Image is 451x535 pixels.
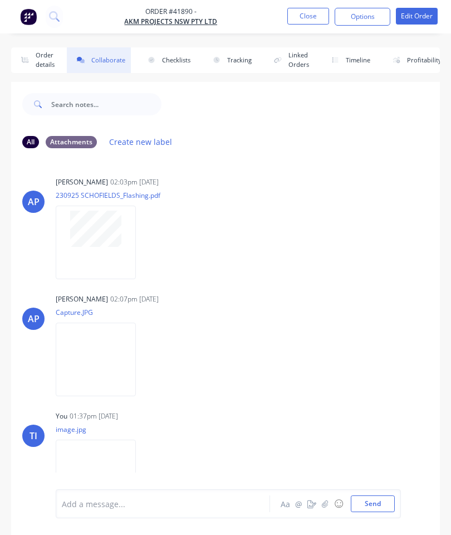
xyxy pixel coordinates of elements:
div: All [22,136,39,148]
button: Linked Orders [264,47,315,73]
input: Search notes... [51,93,161,115]
button: Edit Order [396,8,438,25]
button: Send [351,495,395,512]
button: ☺ [332,497,345,510]
div: You [56,411,67,421]
button: Collaborate [67,47,131,73]
div: 01:37pm [DATE] [70,411,118,421]
button: Profitability [383,47,447,73]
div: Attachments [46,136,97,148]
p: image.jpg [56,425,147,434]
button: Order details [11,47,60,73]
button: Checklists [138,47,196,73]
div: AP [28,312,40,325]
div: TI [30,429,37,442]
a: AKM PROJECTS NSW PTY LTD [124,17,217,27]
div: [PERSON_NAME] [56,177,108,187]
div: [PERSON_NAME] [56,294,108,304]
button: Tracking [203,47,257,73]
p: 230925 SCHOFIELDS_Flashing.pdf [56,191,160,200]
p: Capture.JPG [56,308,147,317]
button: @ [292,497,305,510]
div: 02:03pm [DATE] [110,177,159,187]
img: Factory [20,8,37,25]
button: Close [287,8,329,25]
button: Timeline [321,47,376,73]
div: 02:07pm [DATE] [110,294,159,304]
button: Aa [278,497,292,510]
button: Create new label [104,134,178,149]
div: AP [28,195,40,208]
button: Options [335,8,390,26]
span: Order #41890 - [124,7,217,17]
